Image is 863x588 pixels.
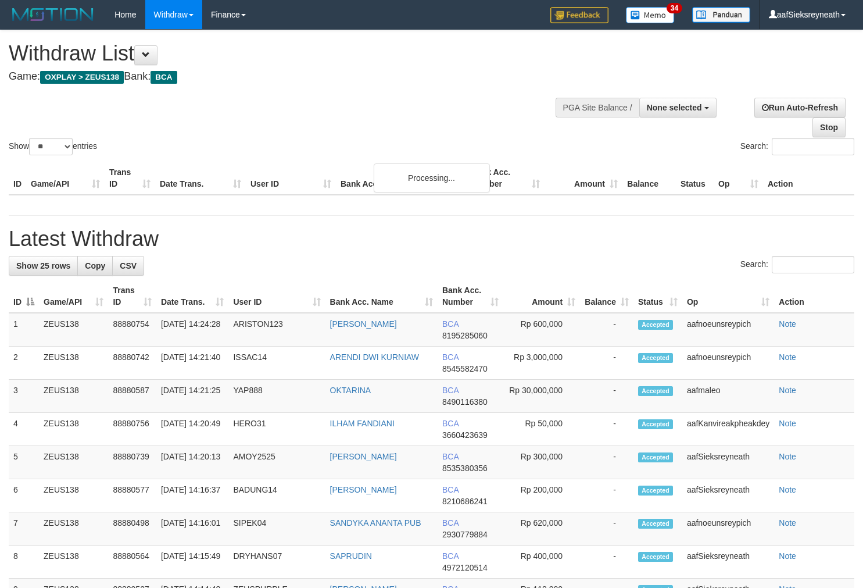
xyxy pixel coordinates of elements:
label: Search: [740,138,854,155]
a: [PERSON_NAME] [330,452,397,461]
a: OKTARINA [330,386,371,395]
td: Rp 3,000,000 [503,347,580,380]
td: 88880742 [108,347,156,380]
span: BCA [151,71,177,84]
span: Copy 8535380356 to clipboard [442,464,488,473]
th: Amount: activate to sort column ascending [503,280,580,313]
span: BCA [442,352,459,362]
a: Note [779,452,796,461]
button: None selected [639,98,717,117]
span: Accepted [638,552,673,562]
td: - [580,546,633,579]
td: aafnoeunsreypich [682,313,774,347]
th: Status: activate to sort column ascending [633,280,682,313]
a: ILHAM FANDIANI [330,419,395,428]
span: Accepted [638,519,673,529]
td: ZEUS138 [39,313,108,347]
select: Showentries [29,138,73,155]
div: PGA Site Balance / [556,98,639,117]
td: Rp 600,000 [503,313,580,347]
span: CSV [120,261,137,270]
a: Copy [77,256,113,276]
td: [DATE] 14:15:49 [156,546,229,579]
span: BCA [442,551,459,561]
td: 3 [9,380,39,413]
td: ZEUS138 [39,347,108,380]
th: Amount [545,162,622,195]
a: Note [779,485,796,494]
span: Copy [85,261,105,270]
th: User ID: activate to sort column ascending [228,280,325,313]
td: 2 [9,347,39,380]
td: 1 [9,313,39,347]
td: aafmaleo [682,380,774,413]
a: Note [779,518,796,528]
th: Balance: activate to sort column ascending [580,280,633,313]
td: BADUNG14 [228,479,325,512]
input: Search: [772,256,854,273]
td: - [580,347,633,380]
th: Bank Acc. Number [467,162,545,195]
img: panduan.png [692,7,750,23]
a: [PERSON_NAME] [330,485,397,494]
a: Note [779,319,796,329]
td: [DATE] 14:16:01 [156,512,229,546]
td: Rp 200,000 [503,479,580,512]
td: Rp 30,000,000 [503,380,580,413]
th: Game/API [26,162,105,195]
a: [PERSON_NAME] [330,319,397,329]
td: SIPEK04 [228,512,325,546]
td: - [580,380,633,413]
th: Op [714,162,763,195]
img: Feedback.jpg [550,7,608,23]
th: Game/API: activate to sort column ascending [39,280,108,313]
td: 88880577 [108,479,156,512]
td: ZEUS138 [39,413,108,446]
span: Accepted [638,386,673,396]
th: Action [774,280,854,313]
td: - [580,512,633,546]
th: ID [9,162,26,195]
span: Accepted [638,452,673,462]
span: BCA [442,518,459,528]
th: Trans ID [105,162,155,195]
td: YAP888 [228,380,325,413]
td: 88880587 [108,380,156,413]
label: Show entries [9,138,97,155]
a: Show 25 rows [9,256,78,276]
span: Accepted [638,320,673,330]
td: Rp 400,000 [503,546,580,579]
a: Note [779,551,796,561]
span: Accepted [638,486,673,496]
td: AMOY2525 [228,446,325,479]
span: Copy 8210686241 to clipboard [442,497,488,506]
td: Rp 300,000 [503,446,580,479]
td: 5 [9,446,39,479]
th: User ID [246,162,336,195]
th: Op: activate to sort column ascending [682,280,774,313]
td: 88880754 [108,313,156,347]
td: aafnoeunsreypich [682,347,774,380]
td: - [580,313,633,347]
td: 8 [9,546,39,579]
td: [DATE] 14:24:28 [156,313,229,347]
td: ZEUS138 [39,380,108,413]
td: HERO31 [228,413,325,446]
th: Action [763,162,854,195]
td: [DATE] 14:16:37 [156,479,229,512]
th: Trans ID: activate to sort column ascending [108,280,156,313]
h1: Latest Withdraw [9,227,854,251]
td: 88880756 [108,413,156,446]
span: BCA [442,386,459,395]
th: Status [676,162,714,195]
a: Note [779,386,796,395]
span: None selected [647,103,702,112]
span: Copy 3660423639 to clipboard [442,430,488,440]
th: Date Trans. [155,162,246,195]
span: BCA [442,319,459,329]
td: Rp 50,000 [503,413,580,446]
td: aafnoeunsreypich [682,512,774,546]
h4: Game: Bank: [9,71,564,83]
td: aafSieksreyneath [682,446,774,479]
th: Bank Acc. Name: activate to sort column ascending [325,280,438,313]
